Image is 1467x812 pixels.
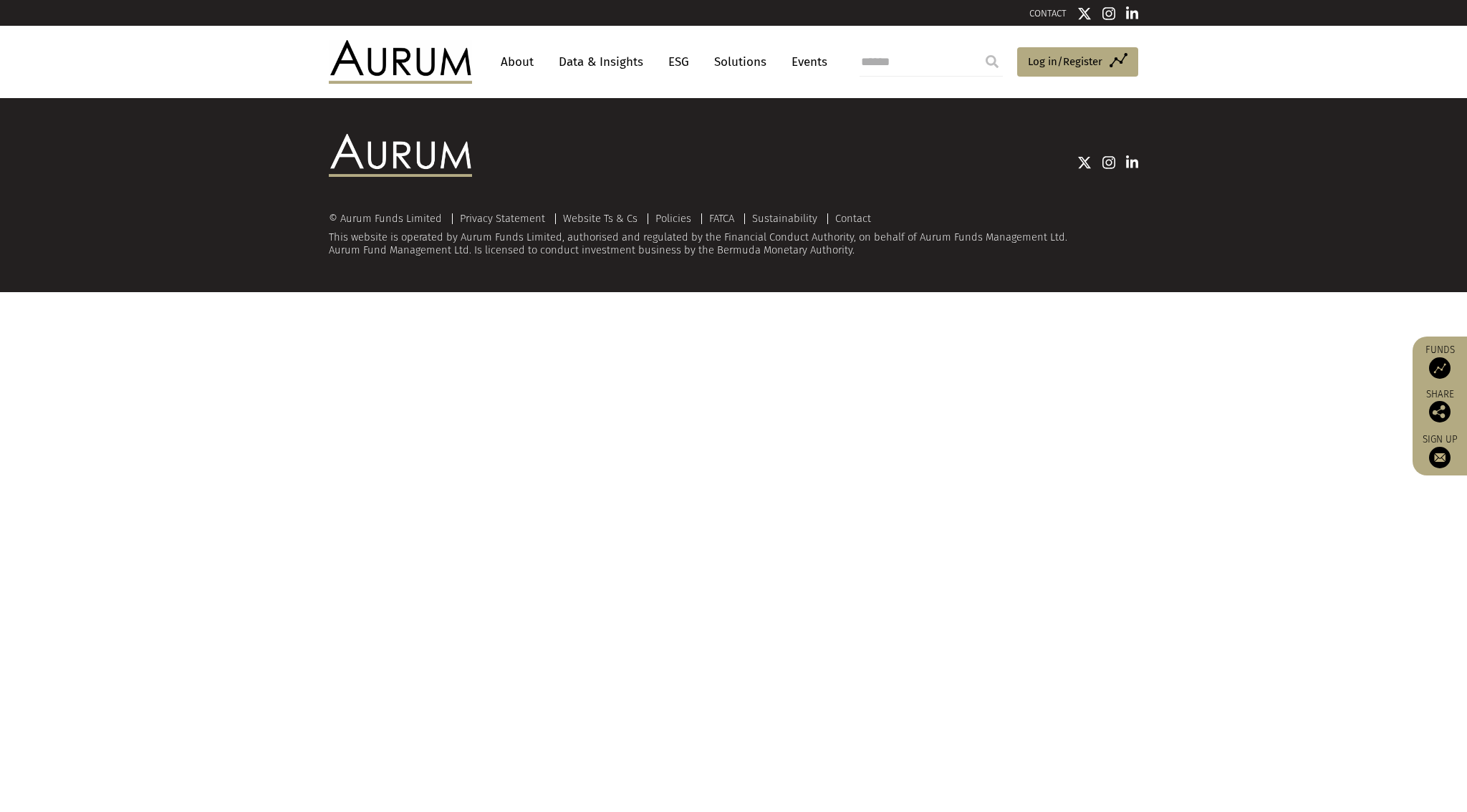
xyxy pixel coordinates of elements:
[1029,8,1067,19] a: CONTACT
[1028,53,1102,70] span: Log in/Register
[1126,155,1139,170] img: Linkedin icon
[1102,6,1115,21] img: Instagram icon
[1077,6,1092,21] img: Twitter icon
[978,47,1006,76] input: Submit
[1077,155,1092,170] img: Twitter icon
[1126,6,1139,21] img: Linkedin icon
[329,213,1138,256] div: This website is operated by Aurum Funds Limited, authorised and regulated by the Financial Conduc...
[552,49,650,75] a: Data & Insights
[1017,47,1138,77] a: Log in/Register
[563,212,638,225] a: Website Ts & Cs
[835,212,871,225] a: Contact
[707,49,774,75] a: Solutions
[752,212,817,225] a: Sustainability
[661,49,696,75] a: ESG
[709,212,734,225] a: FATCA
[329,40,472,83] img: Aurum
[494,49,541,75] a: About
[460,212,545,225] a: Privacy Statement
[329,213,449,224] div: © Aurum Funds Limited
[329,134,472,177] img: Aurum Logo
[1102,155,1115,170] img: Instagram icon
[655,212,691,225] a: Policies
[784,49,827,75] a: Events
